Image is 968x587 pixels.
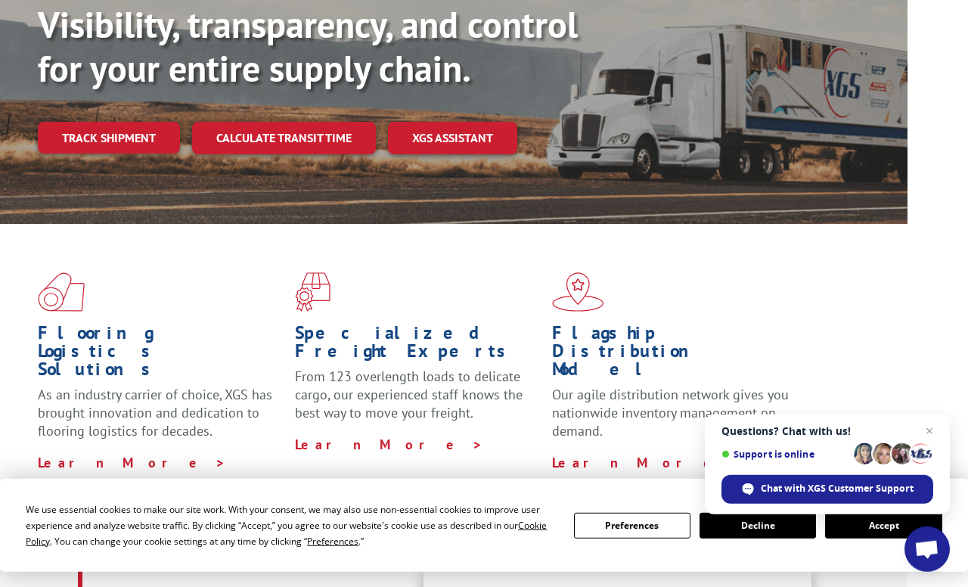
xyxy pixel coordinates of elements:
a: Track shipment [38,122,180,154]
img: xgs-icon-total-supply-chain-intelligence-red [38,272,85,312]
span: Preferences [307,535,358,548]
span: Close chat [920,422,939,440]
span: Questions? Chat with us! [721,425,933,437]
span: As an industry carrier of choice, XGS has brought innovation and dedication to flooring logistics... [38,386,272,439]
a: Learn More > [38,454,226,471]
img: xgs-icon-focused-on-flooring-red [295,272,330,312]
button: Decline [700,513,816,539]
b: Visibility, transparency, and control for your entire supply chain. [38,1,578,92]
a: Calculate transit time [192,122,376,154]
h1: Specialized Freight Experts [295,324,541,368]
span: Support is online [721,449,849,460]
p: From 123 overlength loads to delicate cargo, our experienced staff knows the best way to move you... [295,368,541,435]
span: Our agile distribution network gives you nationwide inventory management on demand. [552,386,789,439]
a: XGS ASSISTANT [388,122,517,154]
span: Chat with XGS Customer Support [761,482,914,495]
div: We use essential cookies to make our site work. With your consent, we may also use non-essential ... [26,502,555,549]
div: Chat with XGS Customer Support [721,475,933,504]
h1: Flagship Distribution Model [552,324,798,386]
h1: Flooring Logistics Solutions [38,324,284,386]
img: xgs-icon-flagship-distribution-model-red [552,272,604,312]
div: Open chat [904,526,950,572]
a: Learn More > [295,436,483,453]
button: Accept [825,513,942,539]
button: Preferences [574,513,690,539]
a: Learn More > [552,454,740,471]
